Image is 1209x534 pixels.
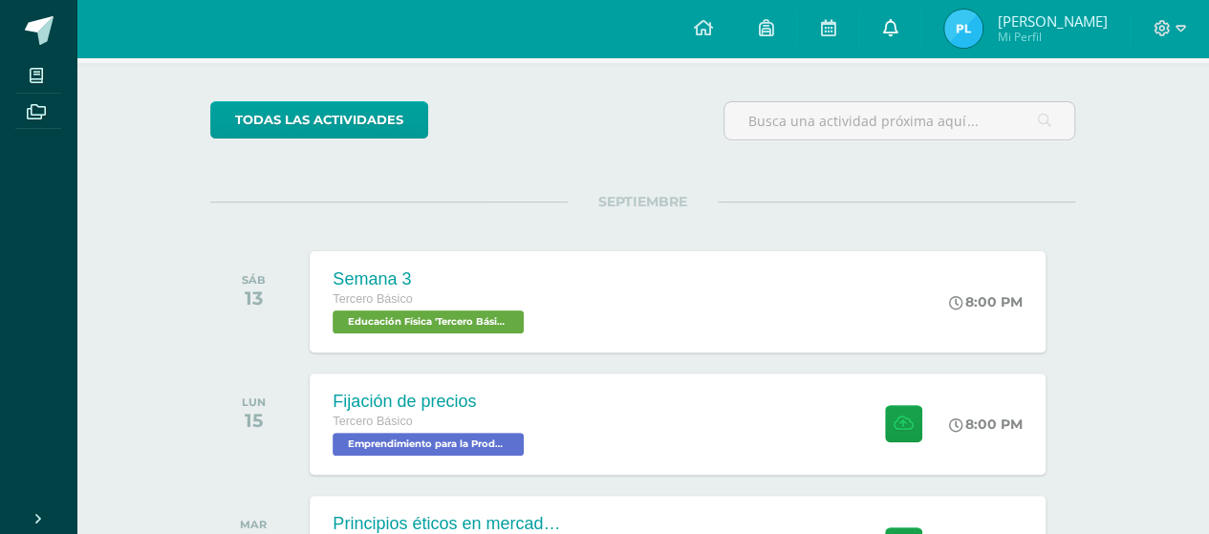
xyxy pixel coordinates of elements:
[333,269,529,289] div: Semana 3
[240,518,267,531] div: MAR
[242,395,266,409] div: LUN
[949,293,1023,310] div: 8:00 PM
[997,11,1107,31] span: [PERSON_NAME]
[333,392,529,412] div: Fijación de precios
[333,415,412,428] span: Tercero Básico
[568,193,718,210] span: SEPTIEMBRE
[333,514,562,534] div: Principios éticos en mercadotecnia y publicidad
[333,292,412,306] span: Tercero Básico
[944,10,982,48] img: 23fb16984e5ab67cc49ece7ec8f2c339.png
[242,409,266,432] div: 15
[949,416,1023,433] div: 8:00 PM
[333,310,524,333] span: Educación Física 'Tercero Básico B'
[333,433,524,456] span: Emprendimiento para la Productividad 'Tercero Básico B'
[997,29,1107,45] span: Mi Perfil
[724,102,1074,139] input: Busca una actividad próxima aquí...
[242,273,266,287] div: SÁB
[210,101,428,139] a: todas las Actividades
[242,287,266,310] div: 13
